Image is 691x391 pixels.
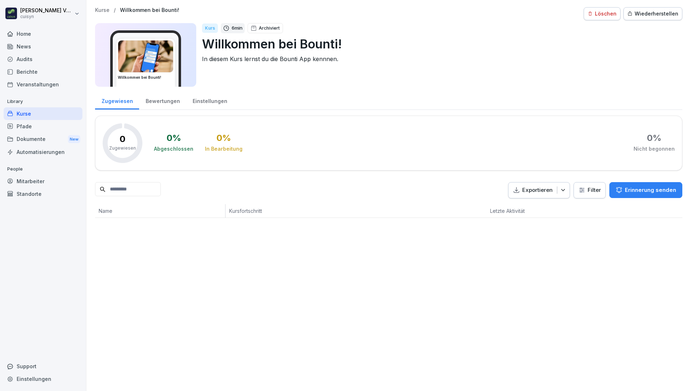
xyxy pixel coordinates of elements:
p: [PERSON_NAME] Völsch [20,8,73,14]
div: Support [4,360,82,373]
img: clmcxro13oho52ealz0w3cpa.png [118,40,173,72]
div: New [68,135,80,143]
p: / [114,7,116,13]
a: Pfade [4,120,82,133]
div: Nicht begonnen [634,145,675,152]
a: Veranstaltungen [4,78,82,91]
div: In Bearbeitung [205,145,243,152]
p: cuisyn [20,14,73,19]
p: Name [99,207,222,215]
a: Kurse [4,107,82,120]
a: Bewertungen [139,91,186,109]
a: Mitarbeiter [4,175,82,188]
div: Abgeschlossen [154,145,193,152]
p: Kursfortschritt [229,207,385,215]
p: 0 [120,135,125,143]
div: 0 % [167,134,181,142]
p: 6 min [232,25,243,32]
p: Letzte Aktivität [490,207,565,215]
div: Wiederherstellen [627,10,678,18]
a: Einstellungen [4,373,82,385]
p: Erinnerung senden [625,186,676,194]
div: Filter [578,186,601,194]
p: Exportieren [522,186,553,194]
p: In diesem Kurs lernst du die Bounti App kennnen. [202,55,677,63]
div: Kurs [202,23,218,33]
div: Löschen [588,10,617,18]
div: 0 % [216,134,231,142]
a: Berichte [4,65,82,78]
a: Einstellungen [186,91,233,109]
div: 0 % [647,134,661,142]
a: Standorte [4,188,82,200]
p: People [4,163,82,175]
button: Exportieren [508,182,570,198]
h3: Willkommen bei Bounti! [118,75,173,80]
button: Filter [574,182,605,198]
p: Library [4,96,82,107]
a: DokumenteNew [4,133,82,146]
p: Archiviert [259,25,280,31]
a: Kurse [95,7,110,13]
p: Zugewiesen [109,145,136,151]
button: Wiederherstellen [623,7,682,20]
a: News [4,40,82,53]
div: Dokumente [4,133,82,146]
p: Willkommen bei Bounti! [202,35,677,53]
a: Zugewiesen [95,91,139,109]
a: Automatisierungen [4,146,82,158]
a: Home [4,27,82,40]
a: Willkommen bei Bounti! [120,7,179,13]
button: Erinnerung senden [609,182,682,198]
button: Löschen [584,7,621,20]
a: Audits [4,53,82,65]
